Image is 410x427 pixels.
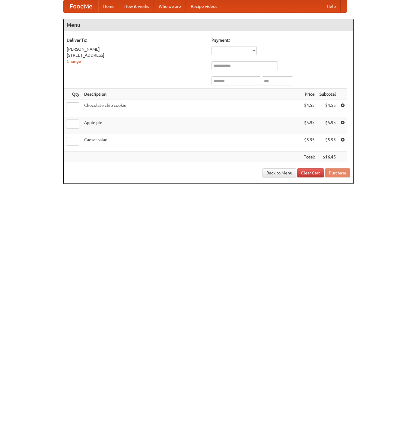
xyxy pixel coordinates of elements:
[82,100,301,117] td: Chocolate chip cookie
[262,168,296,177] a: Back to Menu
[82,134,301,151] td: Caesar salad
[67,46,205,52] div: [PERSON_NAME]
[317,89,338,100] th: Subtotal
[317,151,338,163] th: $16.45
[301,117,317,134] td: $5.95
[186,0,222,12] a: Recipe videos
[317,134,338,151] td: $5.95
[301,134,317,151] td: $5.95
[67,37,205,43] h5: Deliver To:
[67,59,81,64] a: Change
[98,0,119,12] a: Home
[301,89,317,100] th: Price
[317,100,338,117] td: $4.55
[301,100,317,117] td: $4.55
[154,0,186,12] a: Who we are
[82,117,301,134] td: Apple pie
[322,0,341,12] a: Help
[325,168,350,177] button: Purchase
[301,151,317,163] th: Total:
[82,89,301,100] th: Description
[64,89,82,100] th: Qty
[297,168,324,177] a: Clear Cart
[67,52,205,58] div: [STREET_ADDRESS]
[64,0,98,12] a: FoodMe
[64,19,353,31] h4: Menu
[317,117,338,134] td: $5.95
[119,0,154,12] a: How it works
[211,37,350,43] h5: Payment:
